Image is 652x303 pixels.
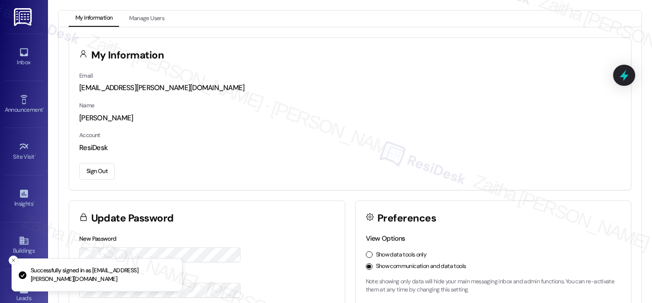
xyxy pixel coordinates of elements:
[35,152,36,159] span: •
[366,278,621,294] p: Note: showing only data will hide your main messaging inbox and admin functions. You can re-activ...
[366,234,405,243] label: View Options
[79,235,117,243] label: New Password
[79,143,621,153] div: ResiDesk
[122,11,171,27] button: Manage Users
[5,44,43,70] a: Inbox
[5,139,43,164] a: Site Visit •
[9,256,18,265] button: Close toast
[31,267,174,283] p: Successfully signed in as [EMAIL_ADDRESS][PERSON_NAME][DOMAIN_NAME]
[43,105,44,112] span: •
[377,213,436,223] h3: Preferences
[5,186,43,211] a: Insights •
[376,262,466,271] label: Show communication and data tools
[79,113,621,123] div: [PERSON_NAME]
[79,72,93,80] label: Email
[79,163,115,180] button: Sign Out
[33,199,35,206] span: •
[79,131,100,139] label: Account
[376,251,427,259] label: Show data tools only
[79,83,621,93] div: [EMAIL_ADDRESS][PERSON_NAME][DOMAIN_NAME]
[69,11,119,27] button: My Information
[5,233,43,258] a: Buildings
[91,213,174,223] h3: Update Password
[91,50,164,60] h3: My Information
[14,8,34,26] img: ResiDesk Logo
[79,102,95,109] label: Name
